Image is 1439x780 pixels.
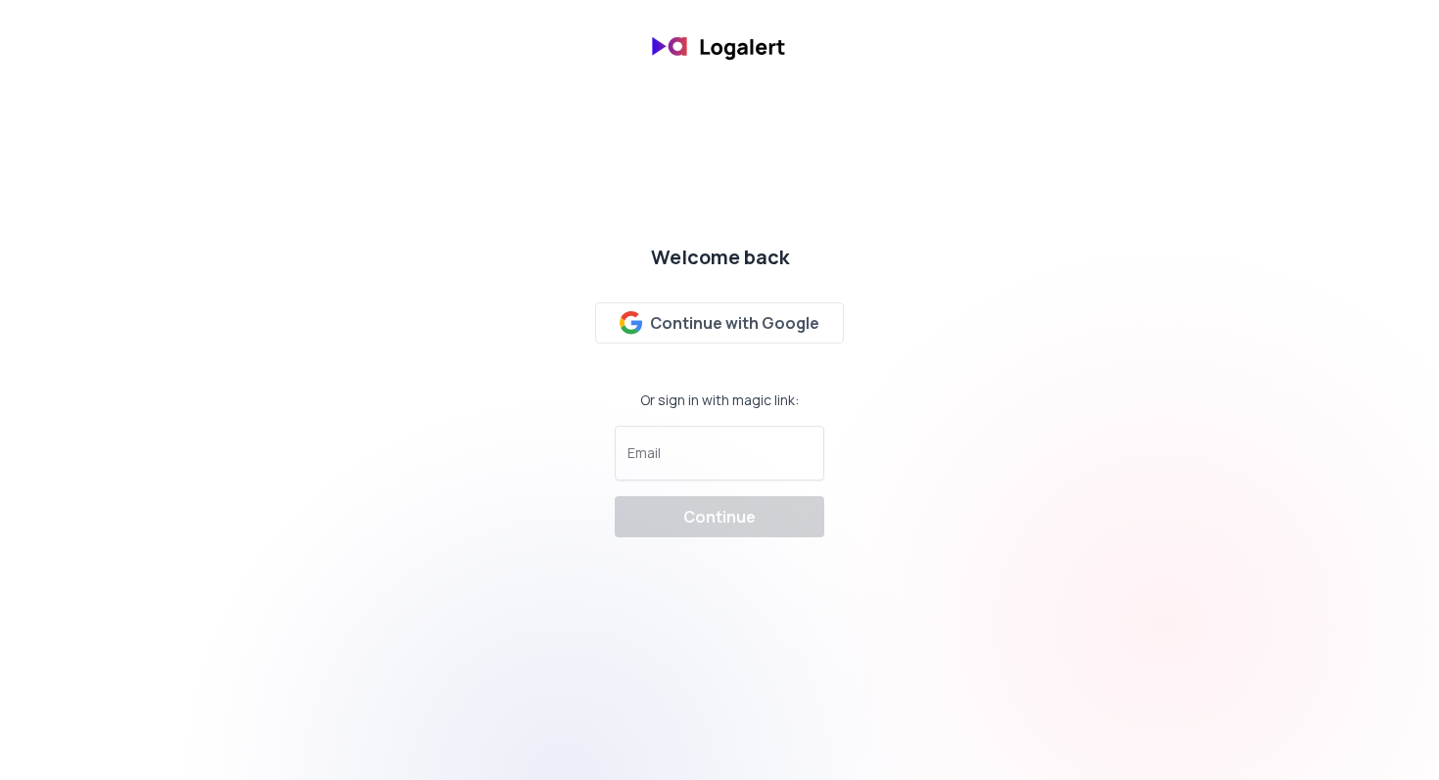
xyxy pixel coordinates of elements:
[640,390,799,410] div: Or sign in with magic link:
[683,505,756,528] div: Continue
[615,496,824,537] button: Continue
[641,23,798,69] img: banner logo
[651,244,789,271] div: Welcome back
[620,311,820,335] div: Continue with Google
[595,302,845,344] button: Continue with Google
[627,452,812,472] input: Email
